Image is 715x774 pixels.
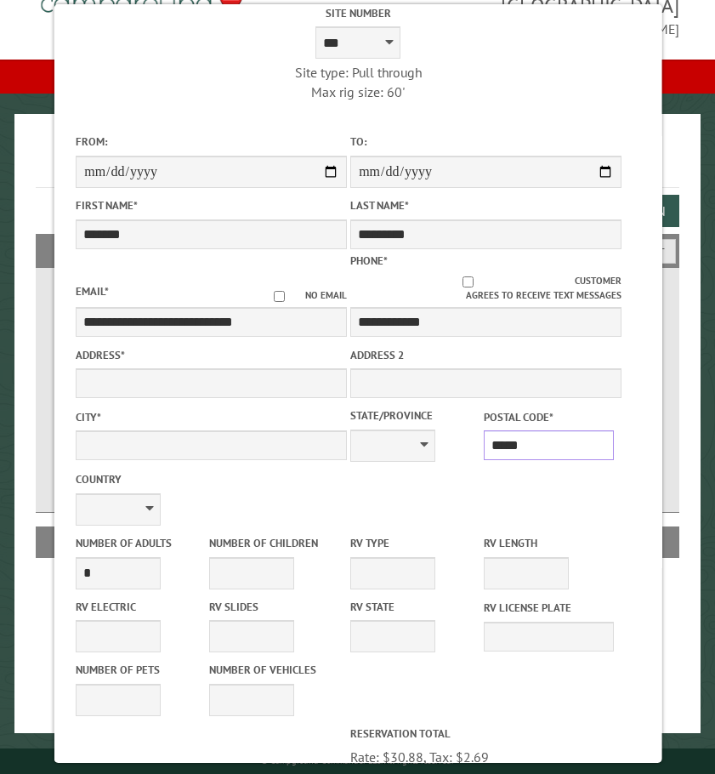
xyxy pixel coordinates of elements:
label: RV Electric [75,599,205,615]
label: RV License Plate [483,600,613,616]
label: Phone [349,253,387,268]
label: Number of Pets [75,662,205,678]
div: Site type: Pull through [222,63,493,82]
label: Number of Vehicles [208,662,338,678]
th: Site [44,526,104,557]
span: Rate: $30.88, Tax: $2.69 [349,748,488,765]
label: State/Province [349,407,480,424]
input: No email [253,291,304,302]
small: © Campground Commander LLC. All rights reserved. [261,755,453,766]
label: Address [75,347,346,363]
label: RV State [349,599,480,615]
label: Country [75,471,346,487]
label: First Name [75,197,346,213]
label: Email [75,284,108,299]
label: Address 2 [349,347,621,363]
label: Number of Adults [75,535,205,551]
label: Reservation Total [349,726,621,742]
label: RV Slides [208,599,338,615]
label: No email [253,288,346,303]
h1: Reservations [36,141,679,188]
label: RV Type [349,535,480,551]
label: Customer agrees to receive text messages [349,274,621,303]
label: Site Number [222,5,493,21]
div: Max rig size: 60' [222,83,493,101]
label: Last Name [349,197,621,213]
label: RV Length [483,535,613,551]
label: Postal Code [483,409,613,425]
label: City [75,409,346,425]
h2: Filters [36,234,679,266]
label: From: [75,134,346,150]
label: To: [349,134,621,150]
label: Number of Children [208,535,338,551]
input: Customer agrees to receive text messages [361,276,575,287]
